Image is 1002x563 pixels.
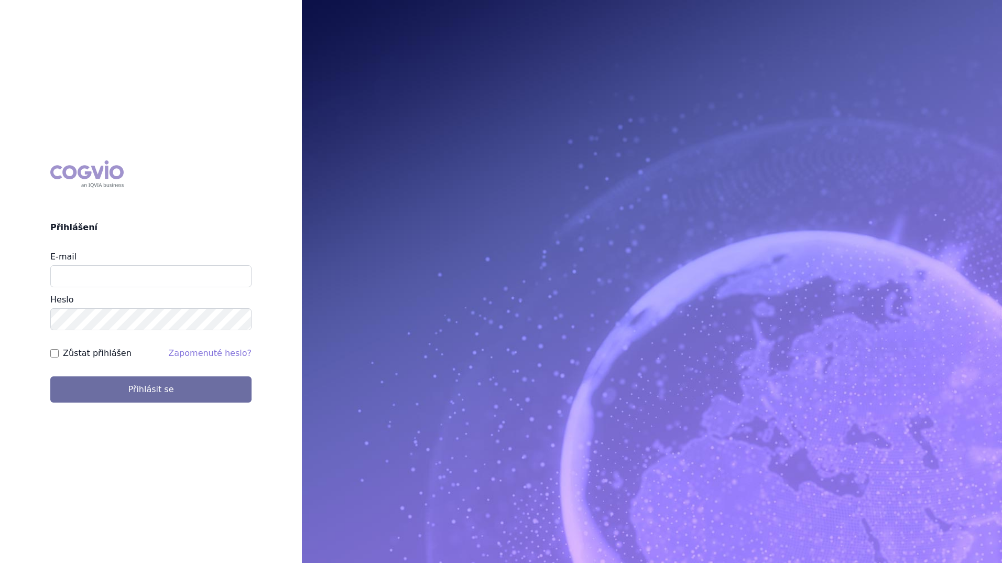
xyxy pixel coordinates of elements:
[50,221,252,234] h2: Přihlášení
[168,348,252,358] a: Zapomenuté heslo?
[50,252,77,262] label: E-mail
[50,376,252,403] button: Přihlásit se
[50,295,73,305] label: Heslo
[50,160,124,188] div: COGVIO
[63,347,132,360] label: Zůstat přihlášen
